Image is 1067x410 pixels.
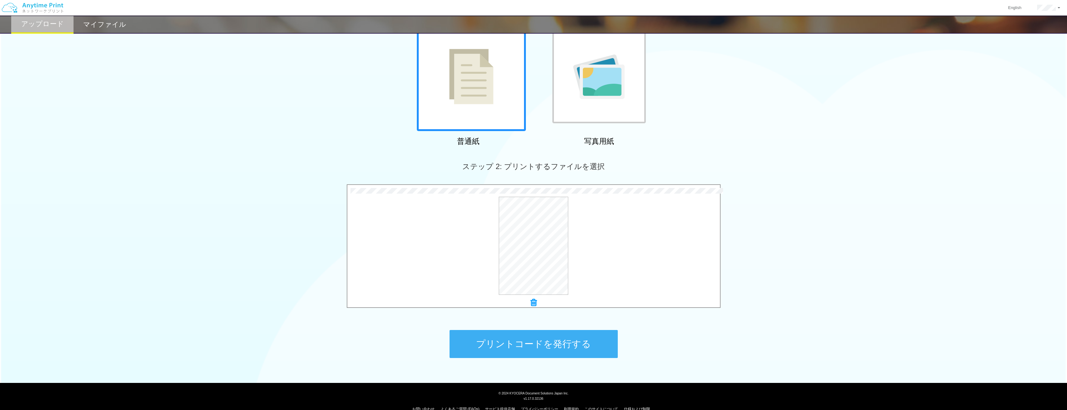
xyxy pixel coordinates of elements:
[462,162,604,171] span: ステップ 2: プリントするファイルを選択
[21,20,64,28] h2: アップロード
[414,137,523,145] h2: 普通紙
[524,397,543,400] span: v1.17.0.32136
[545,137,654,145] h2: 写真用紙
[83,21,126,28] h2: マイファイル
[498,391,569,395] span: © 2024 KYOCERA Document Solutions Japan Inc.
[450,330,618,358] button: プリントコードを発行する
[449,49,493,104] img: plain-paper.png
[573,54,625,99] img: photo-paper.png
